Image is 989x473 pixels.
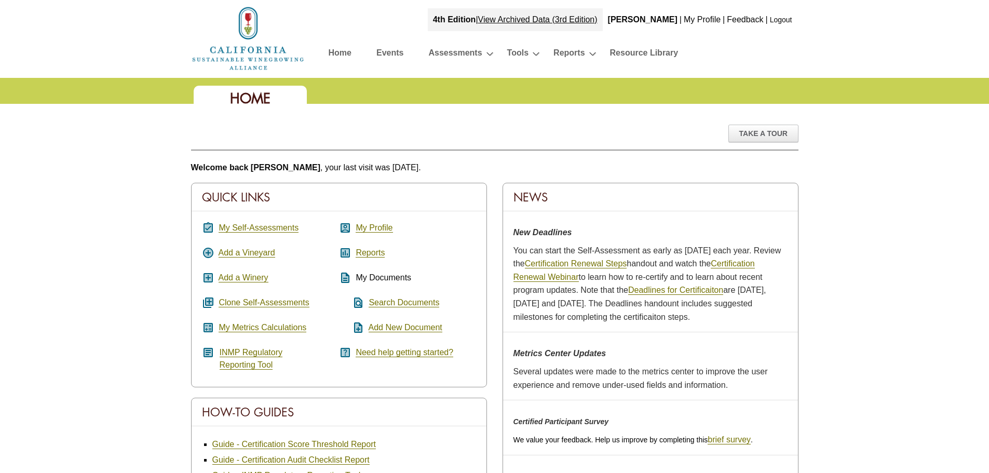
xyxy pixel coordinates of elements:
[339,272,351,284] i: description
[191,161,798,174] p: , your last visit was [DATE].
[219,298,309,307] a: Clone Self-Assessments
[202,321,214,334] i: calculate
[219,223,299,233] a: My Self-Assessments
[428,46,482,64] a: Assessments
[191,163,321,172] b: Welcome back [PERSON_NAME]
[356,223,392,233] a: My Profile
[339,296,364,309] i: find_in_page
[230,89,270,107] span: Home
[679,8,683,31] div: |
[610,46,679,64] a: Resource Library
[339,222,351,234] i: account_box
[433,15,476,24] strong: 4th Edition
[191,5,305,72] img: logo_cswa2x.png
[356,248,385,258] a: Reports
[684,15,721,24] a: My Profile
[708,435,751,444] a: brief survey
[503,183,798,211] div: News
[219,323,306,332] a: My Metrics Calculations
[428,8,603,31] div: |
[356,273,411,282] span: My Documents
[765,8,769,31] div: |
[202,346,214,359] i: article
[339,321,364,334] i: note_add
[191,33,305,42] a: Home
[727,15,763,24] a: Feedback
[212,455,370,465] a: Guide - Certification Audit Checklist Report
[770,16,792,24] a: Logout
[376,46,403,64] a: Events
[513,228,572,237] strong: New Deadlines
[513,259,755,282] a: Certification Renewal Webinar
[553,46,585,64] a: Reports
[219,248,275,258] a: Add a Vineyard
[513,367,768,389] span: Several updates were made to the metrics center to improve the user experience and remove under-u...
[202,247,214,259] i: add_circle
[608,15,678,24] b: [PERSON_NAME]
[339,247,351,259] i: assessment
[628,286,723,295] a: Deadlines for Certificaiton
[513,349,606,358] strong: Metrics Center Updates
[202,272,214,284] i: add_box
[728,125,798,142] div: Take A Tour
[192,398,486,426] div: How-To Guides
[507,46,529,64] a: Tools
[219,273,268,282] a: Add a Winery
[339,346,351,359] i: help_center
[192,183,486,211] div: Quick Links
[369,298,439,307] a: Search Documents
[513,244,788,324] p: You can start the Self-Assessment as early as [DATE] each year. Review the handout and watch the ...
[478,15,598,24] a: View Archived Data (3rd Edition)
[525,259,627,268] a: Certification Renewal Steps
[202,296,214,309] i: queue
[513,417,609,426] em: Certified Participant Survey
[513,436,753,444] span: We value your feedback. Help us improve by completing this .
[722,8,726,31] div: |
[220,348,283,370] a: INMP RegulatoryReporting Tool
[356,348,453,357] a: Need help getting started?
[369,323,442,332] a: Add New Document
[329,46,351,64] a: Home
[202,222,214,234] i: assignment_turned_in
[212,440,376,449] a: Guide - Certification Score Threshold Report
